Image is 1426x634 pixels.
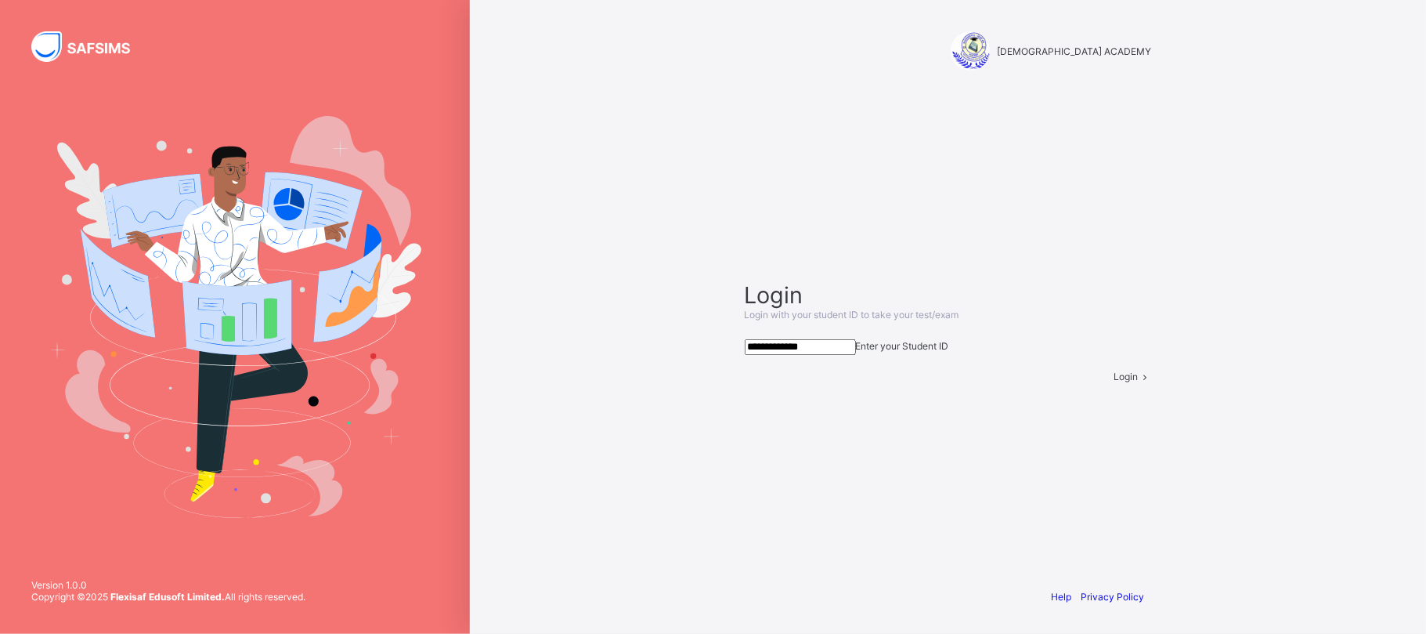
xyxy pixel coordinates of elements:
a: Help [1052,591,1072,603]
strong: Flexisaf Edusoft Limited. [110,591,225,603]
img: Hero Image [49,116,421,517]
span: Login [1114,371,1139,382]
a: Privacy Policy [1081,591,1145,603]
span: [DEMOGRAPHIC_DATA] ACADEMY [998,45,1152,57]
img: SAFSIMS Logo [31,31,149,62]
span: Login [745,281,1152,309]
span: Enter your Student ID [856,340,949,352]
span: Copyright © 2025 All rights reserved. [31,591,305,603]
span: Login with your student ID to take your test/exam [745,309,959,321]
span: Version 1.0.0 [31,579,305,591]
